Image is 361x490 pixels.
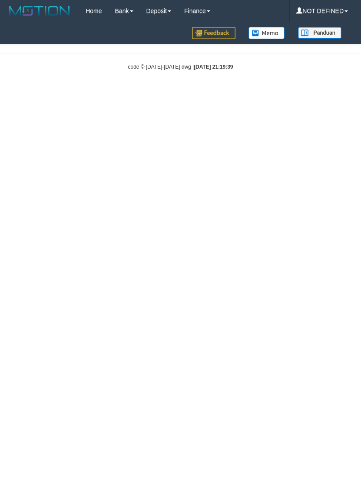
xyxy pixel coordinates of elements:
img: Feedback.jpg [192,27,235,39]
img: MOTION_logo.png [7,4,73,17]
small: code © [DATE]-[DATE] dwg | [128,64,233,70]
strong: [DATE] 21:19:39 [194,64,233,70]
img: Button%20Memo.svg [248,27,285,39]
img: panduan.png [298,27,341,39]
